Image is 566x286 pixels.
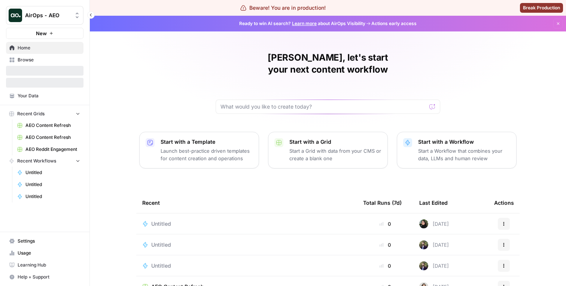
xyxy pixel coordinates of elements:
span: Help + Support [18,274,80,280]
span: Actions early access [371,20,417,27]
button: Recent Grids [6,108,83,119]
img: 4dqwcgipae5fdwxp9v51u2818epj [419,261,428,270]
div: [DATE] [419,219,449,228]
div: [DATE] [419,261,449,270]
button: Start with a WorkflowStart a Workflow that combines your data, LLMs and human review [397,132,517,168]
a: AEO Content Refresh [14,119,83,131]
div: Recent [142,192,351,213]
button: Help + Support [6,271,83,283]
a: Home [6,42,83,54]
span: Recent Grids [17,110,45,117]
div: 0 [363,262,407,270]
a: AEO Reddit Engagement [14,143,83,155]
span: AEO Content Refresh [25,134,80,141]
span: Home [18,45,80,51]
img: 4dqwcgipae5fdwxp9v51u2818epj [419,240,428,249]
button: Recent Workflows [6,155,83,167]
a: Settings [6,235,83,247]
a: Your Data [6,90,83,102]
button: Start with a GridStart a Grid with data from your CMS or create a blank one [268,132,388,168]
a: Untitled [14,179,83,191]
a: Untitled [14,167,83,179]
img: eoqc67reg7z2luvnwhy7wyvdqmsw [419,219,428,228]
span: AEO Content Refresh [25,122,80,129]
span: Learning Hub [18,262,80,268]
span: Untitled [151,220,171,228]
span: Your Data [18,92,80,99]
div: Total Runs (7d) [363,192,402,213]
span: Untitled [25,193,80,200]
span: Recent Workflows [17,158,56,164]
div: Beware! You are in production! [240,4,326,12]
span: Ready to win AI search? about AirOps Visibility [239,20,365,27]
a: Untitled [14,191,83,203]
div: Actions [494,192,514,213]
div: 0 [363,241,407,249]
input: What would you like to create today? [220,103,426,110]
h1: [PERSON_NAME], let's start your next content workflow [216,52,440,76]
span: New [36,30,47,37]
p: Start a Workflow that combines your data, LLMs and human review [418,147,510,162]
button: Workspace: AirOps - AEO [6,6,83,25]
a: Browse [6,54,83,66]
a: Learning Hub [6,259,83,271]
img: AirOps - AEO Logo [9,9,22,22]
span: Settings [18,238,80,244]
p: Start with a Template [161,138,253,146]
p: Launch best-practice driven templates for content creation and operations [161,147,253,162]
span: Untitled [151,241,171,249]
a: Learn more [292,21,317,26]
p: Start a Grid with data from your CMS or create a blank one [289,147,381,162]
span: Untitled [151,262,171,270]
p: Start with a Grid [289,138,381,146]
a: Untitled [142,241,351,249]
button: Start with a TemplateLaunch best-practice driven templates for content creation and operations [139,132,259,168]
span: Untitled [25,169,80,176]
a: AEO Content Refresh [14,131,83,143]
button: Break Production [520,3,563,13]
a: Untitled [142,262,351,270]
a: Usage [6,247,83,259]
span: Untitled [25,181,80,188]
div: Last Edited [419,192,448,213]
div: [DATE] [419,240,449,249]
span: Break Production [523,4,560,11]
p: Start with a Workflow [418,138,510,146]
span: Browse [18,57,80,63]
span: Usage [18,250,80,256]
span: AEO Reddit Engagement [25,146,80,153]
button: New [6,28,83,39]
a: Untitled [142,220,351,228]
div: 0 [363,220,407,228]
span: AirOps - AEO [25,12,70,19]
